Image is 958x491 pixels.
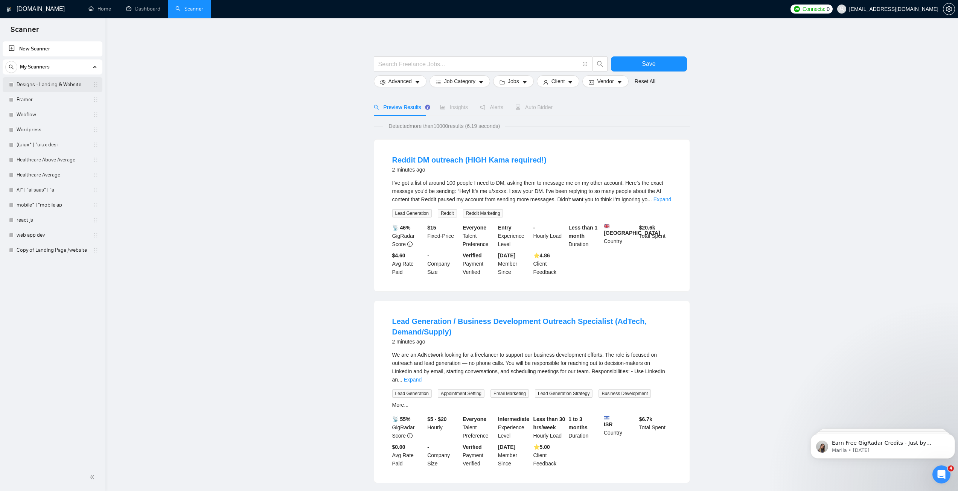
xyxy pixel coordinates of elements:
[392,165,547,174] div: 2 minutes ago
[532,223,567,248] div: Hourly Load
[532,443,567,468] div: Client Feedback
[480,104,503,110] span: Alerts
[638,223,673,248] div: Total Spent
[599,389,651,398] span: Business Development
[642,59,655,68] span: Save
[407,242,413,247] span: info-circle
[568,225,597,239] b: Less than 1 month
[493,75,534,87] button: folderJobscaret-down
[93,172,99,178] span: holder
[93,112,99,118] span: holder
[794,6,800,12] img: upwork-logo.png
[597,77,614,85] span: Vendor
[497,251,532,276] div: Member Since
[93,217,99,223] span: holder
[508,77,519,85] span: Jobs
[90,473,97,481] span: double-left
[444,77,475,85] span: Job Category
[932,465,950,483] iframe: Intercom live chat
[88,6,111,12] a: homeHome
[461,223,497,248] div: Talent Preference
[567,415,602,440] div: Duration
[589,79,594,85] span: idcard
[602,415,638,440] div: Country
[535,389,592,398] span: Lead Generation Strategy
[639,416,652,422] b: $ 6.7k
[17,213,88,228] a: react js
[392,389,432,398] span: Lead Generation
[498,444,515,450] b: [DATE]
[391,415,426,440] div: GigRadar Score
[498,225,512,231] b: Entry
[500,79,505,85] span: folder
[543,79,548,85] span: user
[126,6,160,12] a: dashboardDashboard
[436,79,441,85] span: bars
[593,61,607,67] span: search
[568,79,573,85] span: caret-down
[378,59,579,69] input: Search Freelance Jobs...
[404,377,422,383] a: Expand
[427,252,429,258] b: -
[17,92,88,107] a: Framer
[17,152,88,167] a: Healthcare Above Average
[5,24,45,40] span: Scanner
[426,415,461,440] div: Hourly
[463,444,482,450] b: Verified
[461,251,497,276] div: Payment Verified
[391,251,426,276] div: Avg Rate Paid
[440,105,445,110] span: area-chart
[604,415,609,420] img: 🇮🇱
[392,156,547,164] a: Reddit DM outreach (HIGH Kama required!)
[533,416,565,430] b: Less than 30 hrs/week
[463,209,503,217] span: Reddit Marketing
[392,352,665,383] span: We are an AdNetwork looking for a freelancer to support our business development efforts. The rol...
[383,122,505,130] span: Detected more than 10000 results (6.19 seconds)
[604,415,636,427] b: ISR
[533,225,535,231] b: -
[551,77,565,85] span: Client
[463,416,486,422] b: Everyone
[498,416,529,422] b: Intermediate
[583,62,588,67] span: info-circle
[461,443,497,468] div: Payment Verified
[415,79,420,85] span: caret-down
[827,5,830,13] span: 0
[515,104,553,110] span: Auto Bidder
[430,75,490,87] button: barsJob Categorycaret-down
[427,444,429,450] b: -
[522,79,527,85] span: caret-down
[93,187,99,193] span: holder
[3,41,102,56] li: New Scanner
[602,223,638,248] div: Country
[392,351,672,384] div: We are an AdNetwork looking for a freelancer to support our business development efforts. The rol...
[438,389,484,398] span: Appointment Setting
[424,104,431,111] div: Tooltip anchor
[617,79,622,85] span: caret-down
[6,64,17,70] span: search
[374,104,428,110] span: Preview Results
[3,59,102,258] li: My Scanners
[9,41,96,56] a: New Scanner
[93,82,99,88] span: holder
[438,209,457,217] span: Reddit
[478,79,484,85] span: caret-down
[388,77,412,85] span: Advanced
[392,252,405,258] b: $4.60
[17,243,88,258] a: Copy of Landing Page /website
[515,105,521,110] span: robot
[374,75,426,87] button: settingAdvancedcaret-down
[463,252,482,258] b: Verified
[17,167,88,182] a: Healthcare Average
[647,196,652,202] span: ...
[17,137,88,152] a: ((uiux* | "uiux desi
[93,142,99,148] span: holder
[592,56,608,71] button: search
[943,3,955,15] button: setting
[533,252,550,258] b: ⭐️ 4.86
[17,107,88,122] a: Webflow
[392,179,672,204] div: I’ve got a list of around 100 people I need to DM, asking them to message me on my other account....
